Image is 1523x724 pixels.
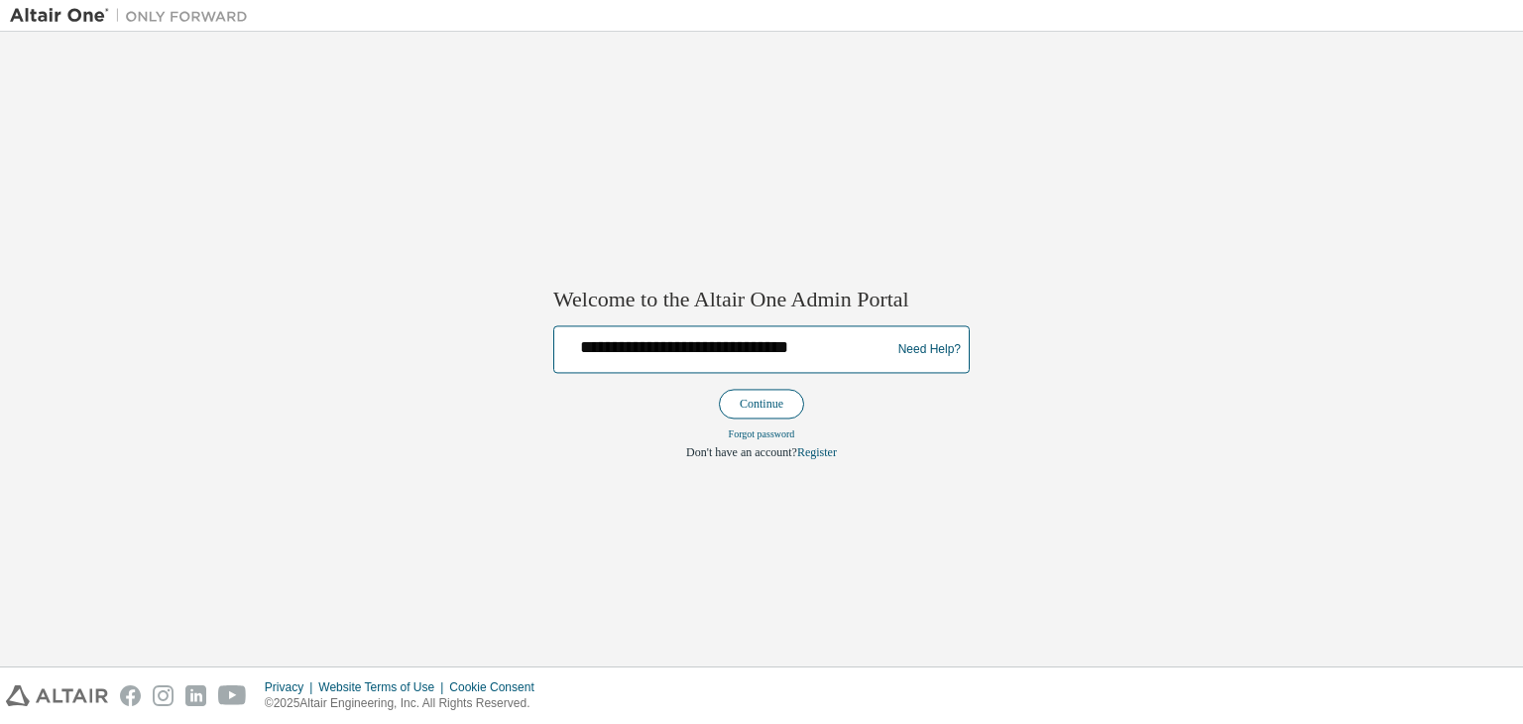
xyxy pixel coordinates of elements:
div: Cookie Consent [449,679,545,695]
a: Register [797,446,837,460]
img: altair_logo.svg [6,685,108,706]
a: Need Help? [898,349,961,350]
button: Continue [719,390,804,420]
div: Website Terms of Use [318,679,449,695]
a: Forgot password [729,429,795,440]
span: Don't have an account? [686,446,797,460]
img: facebook.svg [120,685,141,706]
img: instagram.svg [153,685,174,706]
div: Privacy [265,679,318,695]
img: linkedin.svg [185,685,206,706]
h2: Welcome to the Altair One Admin Portal [553,286,970,313]
img: Altair One [10,6,258,26]
img: youtube.svg [218,685,247,706]
p: © 2025 Altair Engineering, Inc. All Rights Reserved. [265,695,546,712]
